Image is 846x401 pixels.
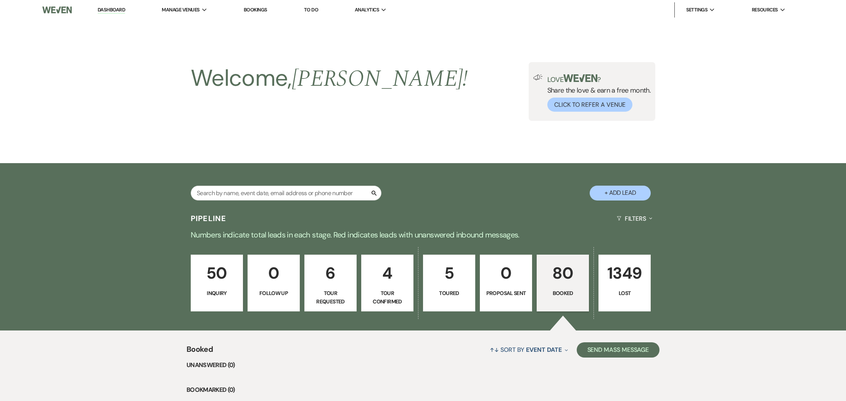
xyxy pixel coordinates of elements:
img: Weven Logo [42,2,72,18]
p: 1349 [603,260,646,286]
div: Share the love & earn a free month. [543,74,651,112]
a: 50Inquiry [191,255,243,312]
p: Proposal Sent [485,289,527,297]
p: Numbers indicate total leads in each stage. Red indicates leads with unanswered inbound messages. [148,229,698,241]
span: ↑↓ [490,346,499,354]
a: 0Proposal Sent [480,255,532,312]
button: Click to Refer a Venue [547,98,632,112]
span: Analytics [355,6,379,14]
a: 1349Lost [598,255,651,312]
p: Lost [603,289,646,297]
span: Resources [752,6,778,14]
p: 6 [309,260,352,286]
span: Manage Venues [162,6,199,14]
p: Love ? [547,74,651,83]
p: 50 [196,260,238,286]
a: Dashboard [98,6,125,14]
a: 0Follow Up [248,255,300,312]
p: 4 [366,260,409,286]
p: Tour Requested [309,289,352,306]
p: Booked [542,289,584,297]
a: 6Tour Requested [304,255,357,312]
input: Search by name, event date, email address or phone number [191,186,381,200]
button: Send Mass Message [577,342,660,358]
li: Unanswered (0) [187,360,659,370]
span: [PERSON_NAME] ! [292,61,468,96]
a: To Do [304,6,318,13]
span: Event Date [526,346,561,354]
span: Booked [187,343,213,360]
img: loud-speaker-illustration.svg [533,74,543,80]
a: Bookings [244,6,267,13]
p: Inquiry [196,289,238,297]
p: 5 [428,260,470,286]
a: 5Toured [423,255,475,312]
button: Sort By Event Date [487,340,571,360]
p: Follow Up [253,289,295,297]
h2: Welcome, [191,62,468,95]
p: Tour Confirmed [366,289,409,306]
p: Toured [428,289,470,297]
img: weven-logo-green.svg [563,74,597,82]
span: Settings [686,6,708,14]
a: 4Tour Confirmed [361,255,413,312]
button: + Add Lead [590,186,651,200]
a: 80Booked [537,255,589,312]
li: Bookmarked (0) [187,385,659,395]
button: Filters [614,209,655,229]
p: 0 [253,260,295,286]
h3: Pipeline [191,213,227,224]
p: 0 [485,260,527,286]
p: 80 [542,260,584,286]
